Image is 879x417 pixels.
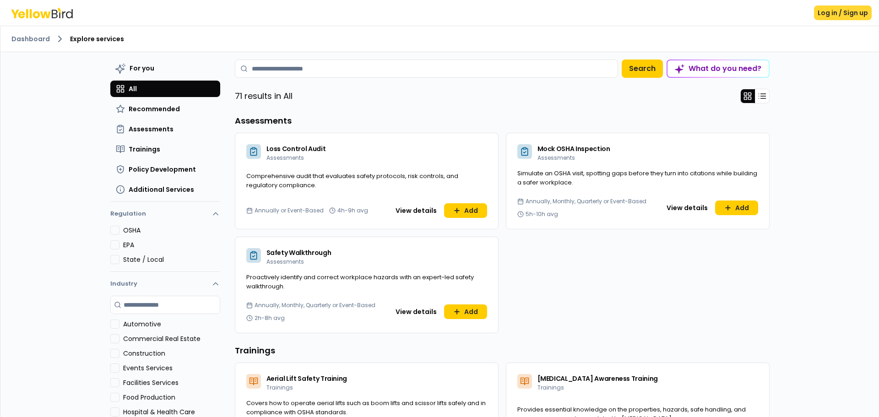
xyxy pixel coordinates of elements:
span: Proactively identify and correct workplace hazards with an expert-led safety walkthrough. [246,273,474,291]
span: Assessments [129,125,174,134]
span: Trainings [266,384,293,391]
span: Trainings [129,145,160,154]
span: Assessments [537,154,575,162]
span: [MEDICAL_DATA] Awareness Training [537,374,658,383]
label: Hospital & Health Care [123,407,220,417]
span: 4h-9h avg [337,207,368,214]
button: Search [622,60,663,78]
span: Explore services [70,34,124,43]
label: Construction [123,349,220,358]
button: Assessments [110,121,220,137]
button: Trainings [110,141,220,157]
span: Comprehensive audit that evaluates safety protocols, risk controls, and regulatory compliance. [246,172,458,190]
div: What do you need? [667,60,769,77]
span: Additional Services [129,185,194,194]
span: 5h-10h avg [526,211,558,218]
span: Annually, Monthly, Quarterly or Event-Based [255,302,375,309]
span: All [129,84,137,93]
button: Add [444,203,487,218]
label: Commercial Real Estate [123,334,220,343]
label: EPA [123,240,220,249]
span: Mock OSHA Inspection [537,144,610,153]
span: For you [130,64,154,73]
span: Recommended [129,104,180,114]
button: For you [110,60,220,77]
button: View details [390,304,442,319]
span: Annually, Monthly, Quarterly or Event-Based [526,198,646,205]
span: Annually or Event-Based [255,207,324,214]
button: View details [390,203,442,218]
nav: breadcrumb [11,33,868,44]
span: Trainings [537,384,564,391]
label: State / Local [123,255,220,264]
label: Events Services [123,363,220,373]
button: Add [715,200,758,215]
span: Safety Walkthrough [266,248,331,257]
a: Dashboard [11,34,50,43]
button: Policy Development [110,161,220,178]
button: Regulation [110,206,220,226]
button: Industry [110,272,220,296]
span: Assessments [266,258,304,265]
span: Simulate an OSHA visit, spotting gaps before they turn into citations while building a safer work... [517,169,757,187]
h3: Assessments [235,114,770,127]
label: Facilities Services [123,378,220,387]
button: View details [661,200,713,215]
button: All [110,81,220,97]
label: Food Production [123,393,220,402]
span: Assessments [266,154,304,162]
div: Regulation [110,226,220,271]
button: Additional Services [110,181,220,198]
button: Recommended [110,101,220,117]
span: 2h-8h avg [255,314,285,322]
h3: Trainings [235,344,770,357]
span: Policy Development [129,165,196,174]
button: Log in / Sign up [814,5,872,20]
button: What do you need? [667,60,770,78]
span: Loss Control Audit [266,144,326,153]
button: Add [444,304,487,319]
label: OSHA [123,226,220,235]
span: Aerial Lift Safety Training [266,374,347,383]
span: Covers how to operate aerial lifts such as boom lifts and scissor lifts safely and in compliance ... [246,399,486,417]
p: 71 results in All [235,90,293,103]
label: Automotive [123,320,220,329]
